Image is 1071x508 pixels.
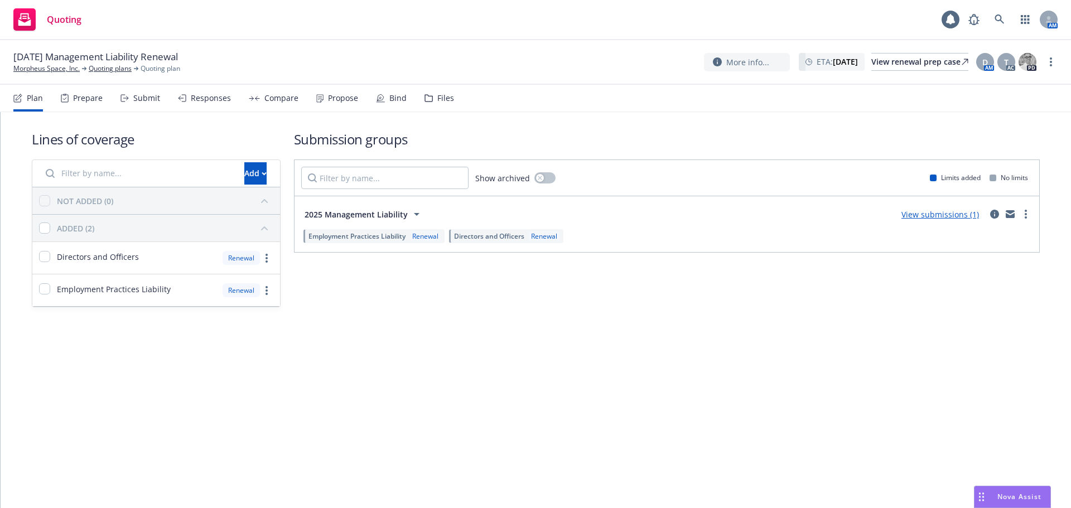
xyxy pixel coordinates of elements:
[974,486,988,507] div: Drag to move
[871,53,968,71] a: View renewal prep case
[1019,207,1033,221] a: more
[529,231,559,241] div: Renewal
[260,251,273,265] a: more
[244,162,267,185] button: Add
[47,15,81,24] span: Quoting
[260,284,273,297] a: more
[301,167,469,189] input: Filter by name...
[73,94,103,103] div: Prepare
[990,173,1028,182] div: No limits
[1044,55,1058,69] a: more
[32,130,281,148] h1: Lines of coverage
[1004,56,1009,68] span: T
[982,56,988,68] span: D
[726,56,769,68] span: More info...
[974,486,1051,508] button: Nova Assist
[963,8,985,31] a: Report a Bug
[13,50,178,64] span: [DATE] Management Liability Renewal
[997,492,1041,501] span: Nova Assist
[1014,8,1036,31] a: Switch app
[437,94,454,103] div: Files
[454,231,524,241] span: Directors and Officers
[27,94,43,103] div: Plan
[244,163,267,184] div: Add
[305,209,408,220] span: 2025 Management Liability
[264,94,298,103] div: Compare
[308,231,406,241] span: Employment Practices Liability
[988,8,1011,31] a: Search
[89,64,132,74] a: Quoting plans
[57,195,113,207] div: NOT ADDED (0)
[9,4,86,35] a: Quoting
[817,56,858,67] span: ETA :
[57,222,94,234] div: ADDED (2)
[141,64,180,74] span: Quoting plan
[988,207,1001,221] a: circleInformation
[475,172,530,184] span: Show archived
[191,94,231,103] div: Responses
[328,94,358,103] div: Propose
[410,231,441,241] div: Renewal
[57,192,273,210] button: NOT ADDED (0)
[57,251,139,263] span: Directors and Officers
[833,56,858,67] strong: [DATE]
[389,94,407,103] div: Bind
[13,64,80,74] a: Morpheus Space, Inc.
[871,54,968,70] div: View renewal prep case
[57,283,171,295] span: Employment Practices Liability
[133,94,160,103] div: Submit
[294,130,1040,148] h1: Submission groups
[39,162,238,185] input: Filter by name...
[901,209,979,220] a: View submissions (1)
[301,203,427,225] button: 2025 Management Liability
[57,219,273,237] button: ADDED (2)
[223,251,260,265] div: Renewal
[704,53,790,71] button: More info...
[223,283,260,297] div: Renewal
[1004,207,1017,221] a: mail
[1019,53,1036,71] img: photo
[930,173,981,182] div: Limits added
